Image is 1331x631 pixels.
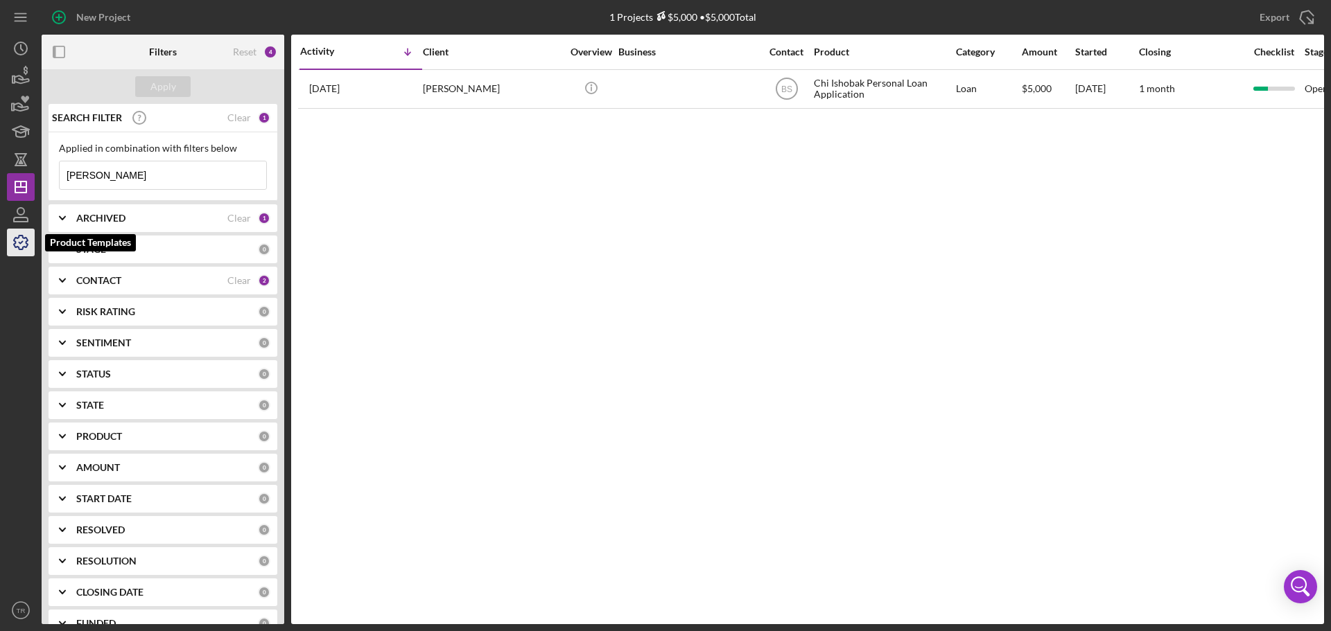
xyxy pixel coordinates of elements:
div: Applied in combination with filters below [59,143,267,154]
b: PRODUCT [76,431,122,442]
div: Amount [1022,46,1074,57]
div: 0 [258,243,270,256]
button: Export [1246,3,1324,31]
div: Category [956,46,1020,57]
div: 1 [258,212,270,224]
b: RISK RATING [76,306,135,317]
div: Clear [227,213,251,224]
div: Activity [300,46,361,57]
b: Filters [149,46,177,57]
div: 0 [258,617,270,630]
text: TR [17,607,26,614]
div: 4 [263,45,277,59]
div: New Project [76,3,130,31]
div: Apply [150,76,176,97]
div: 0 [258,461,270,474]
button: Apply [135,76,191,97]
b: START DATE [76,493,132,504]
div: Client [423,46,562,57]
button: New Project [42,3,144,31]
div: Product [814,46,952,57]
div: Business [618,46,757,57]
b: FUNDED [76,618,116,629]
div: 0 [258,430,270,443]
div: 0 [258,399,270,411]
div: 0 [258,555,270,567]
div: [DATE] [1075,71,1138,107]
div: 0 [258,586,270,598]
time: 1 month [1139,82,1175,94]
div: Open Intercom Messenger [1284,570,1317,603]
b: SENTIMENT [76,337,131,348]
div: Overview [565,46,617,57]
button: TR [7,596,35,624]
div: 1 Projects • $5,000 Total [609,11,756,23]
div: Chi Ishobak Personal Loan Application [814,71,952,107]
div: Clear [227,112,251,123]
span: $5,000 [1022,82,1052,94]
div: 0 [258,337,270,349]
b: RESOLUTION [76,556,137,567]
b: CONTACT [76,275,121,286]
b: CLOSING DATE [76,587,143,598]
div: Checklist [1244,46,1303,57]
div: Contact [760,46,812,57]
div: Closing [1139,46,1243,57]
div: 0 [258,368,270,380]
div: [PERSON_NAME] [423,71,562,107]
div: 0 [258,492,270,505]
b: ARCHIVED [76,213,125,224]
time: 2025-10-08 17:15 [309,83,340,94]
div: 0 [258,524,270,536]
div: Started [1075,46,1138,57]
b: AMOUNT [76,462,120,473]
b: STATE [76,400,104,411]
div: Loan [956,71,1020,107]
div: 0 [258,305,270,318]
div: 1 [258,112,270,124]
div: Export [1260,3,1289,31]
div: $5,000 [653,11,697,23]
div: Clear [227,275,251,286]
div: Reset [233,46,256,57]
b: STATUS [76,368,111,380]
b: STAGE [76,244,106,255]
b: RESOLVED [76,524,125,535]
b: SEARCH FILTER [52,112,122,123]
text: BS [781,85,792,94]
div: 2 [258,274,270,287]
